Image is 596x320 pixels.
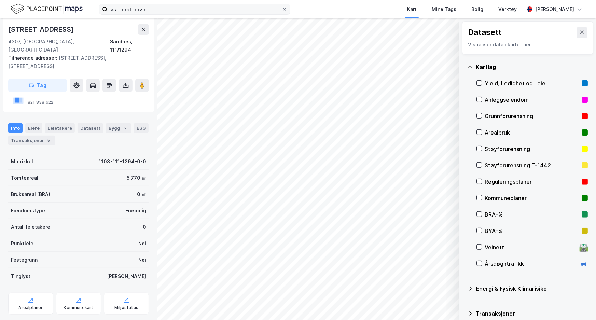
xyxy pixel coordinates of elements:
div: [PERSON_NAME] [535,5,574,13]
div: Festegrunn [11,256,38,264]
div: Veinett [485,243,577,251]
div: Støyforurensning [485,145,579,153]
div: Visualiser data i kartet her. [468,41,587,49]
div: Kommunekart [64,305,93,310]
div: Bolig [471,5,483,13]
div: Reguleringsplaner [485,178,579,186]
div: Matrikkel [11,157,33,166]
div: BYA–% [485,227,579,235]
div: Tomteareal [11,174,38,182]
div: BRA–% [485,210,579,219]
div: 5 770 ㎡ [127,174,146,182]
div: Antall leietakere [11,223,50,231]
button: Tag [8,79,67,92]
div: Sandnes, 111/1294 [110,38,149,54]
div: 821 838 622 [28,100,53,105]
div: 0 ㎡ [137,190,146,198]
div: Nei [138,256,146,264]
div: Datasett [468,27,502,38]
span: Tilhørende adresser: [8,55,59,61]
div: 0 [143,223,146,231]
div: Bygg [106,123,131,133]
div: 🛣️ [579,243,588,252]
div: Årsdøgntrafikk [485,260,577,268]
div: Verktøy [498,5,517,13]
div: Arealbruk [485,128,579,137]
img: logo.f888ab2527a4732fd821a326f86c7f29.svg [11,3,83,15]
input: Søk på adresse, matrikkel, gårdeiere, leietakere eller personer [108,4,282,14]
div: Eiere [25,123,42,133]
div: Miljøstatus [114,305,138,310]
div: [PERSON_NAME] [107,272,146,280]
div: Kommuneplaner [485,194,579,202]
div: Kart [407,5,417,13]
div: Enebolig [125,207,146,215]
div: Leietakere [45,123,75,133]
div: Mine Tags [432,5,456,13]
div: Eiendomstype [11,207,45,215]
div: ESG [134,123,149,133]
div: [STREET_ADDRESS] [8,24,75,35]
div: Transaksjoner [476,309,588,318]
div: Støyforurensning T-1442 [485,161,579,169]
div: 5 [45,137,52,144]
div: 1108-111-1294-0-0 [99,157,146,166]
div: Tinglyst [11,272,30,280]
div: Punktleie [11,239,33,248]
div: Grunnforurensning [485,112,579,120]
div: Anleggseiendom [485,96,579,104]
div: Yield, Ledighet og Leie [485,79,579,87]
div: 4307, [GEOGRAPHIC_DATA], [GEOGRAPHIC_DATA] [8,38,110,54]
iframe: Chat Widget [562,287,596,320]
div: Nei [138,239,146,248]
div: 5 [122,125,128,131]
div: Datasett [78,123,103,133]
div: Kontrollprogram for chat [562,287,596,320]
div: Transaksjoner [8,136,55,145]
div: Bruksareal (BRA) [11,190,50,198]
div: Info [8,123,23,133]
div: Kartlag [476,63,588,71]
div: Arealplaner [18,305,43,310]
div: [STREET_ADDRESS], [STREET_ADDRESS] [8,54,143,70]
div: Energi & Fysisk Klimarisiko [476,284,588,293]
